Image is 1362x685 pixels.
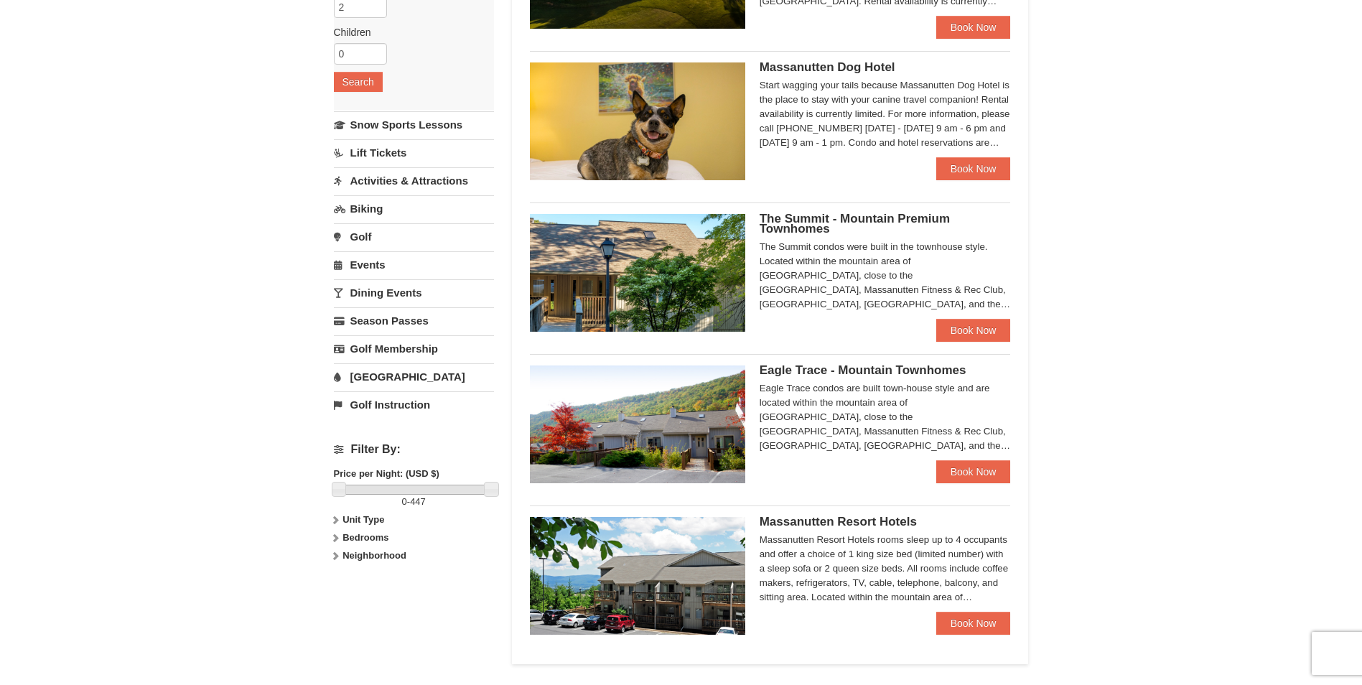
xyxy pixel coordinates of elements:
[334,25,483,39] label: Children
[334,167,494,194] a: Activities & Attractions
[334,443,494,456] h4: Filter By:
[334,251,494,278] a: Events
[936,16,1011,39] a: Book Now
[936,157,1011,180] a: Book Now
[936,612,1011,635] a: Book Now
[334,223,494,250] a: Golf
[342,514,384,525] strong: Unit Type
[530,517,745,635] img: 19219026-1-e3b4ac8e.jpg
[334,307,494,334] a: Season Passes
[342,532,388,543] strong: Bedrooms
[530,62,745,180] img: 27428181-5-81c892a3.jpg
[760,78,1011,150] div: Start wagging your tails because Massanutten Dog Hotel is the place to stay with your canine trav...
[760,60,895,74] span: Massanutten Dog Hotel
[760,533,1011,605] div: Massanutten Resort Hotels rooms sleep up to 4 occupants and offer a choice of 1 king size bed (li...
[334,279,494,306] a: Dining Events
[530,214,745,332] img: 19219034-1-0eee7e00.jpg
[334,468,439,479] strong: Price per Night: (USD $)
[402,496,407,507] span: 0
[936,319,1011,342] a: Book Now
[334,363,494,390] a: [GEOGRAPHIC_DATA]
[410,496,426,507] span: 447
[936,460,1011,483] a: Book Now
[334,495,494,509] label: -
[760,363,966,377] span: Eagle Trace - Mountain Townhomes
[334,391,494,418] a: Golf Instruction
[760,381,1011,453] div: Eagle Trace condos are built town-house style and are located within the mountain area of [GEOGRA...
[760,515,917,528] span: Massanutten Resort Hotels
[334,111,494,138] a: Snow Sports Lessons
[530,365,745,483] img: 19218983-1-9b289e55.jpg
[760,212,950,236] span: The Summit - Mountain Premium Townhomes
[334,72,383,92] button: Search
[760,240,1011,312] div: The Summit condos were built in the townhouse style. Located within the mountain area of [GEOGRAP...
[334,195,494,222] a: Biking
[334,335,494,362] a: Golf Membership
[342,550,406,561] strong: Neighborhood
[334,139,494,166] a: Lift Tickets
